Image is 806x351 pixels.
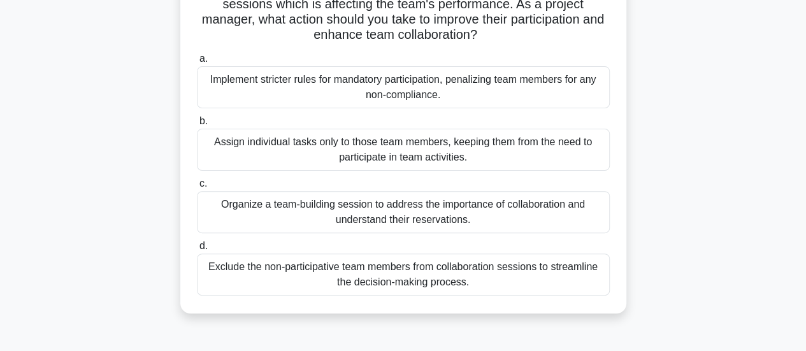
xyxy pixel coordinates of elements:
div: Assign individual tasks only to those team members, keeping them from the need to participate in ... [197,129,610,171]
span: c. [199,178,207,189]
span: a. [199,53,208,64]
span: b. [199,115,208,126]
div: Exclude the non-participative team members from collaboration sessions to streamline the decision... [197,254,610,296]
div: Organize a team-building session to address the importance of collaboration and understand their ... [197,191,610,233]
span: d. [199,240,208,251]
div: Implement stricter rules for mandatory participation, penalizing team members for any non-complia... [197,66,610,108]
